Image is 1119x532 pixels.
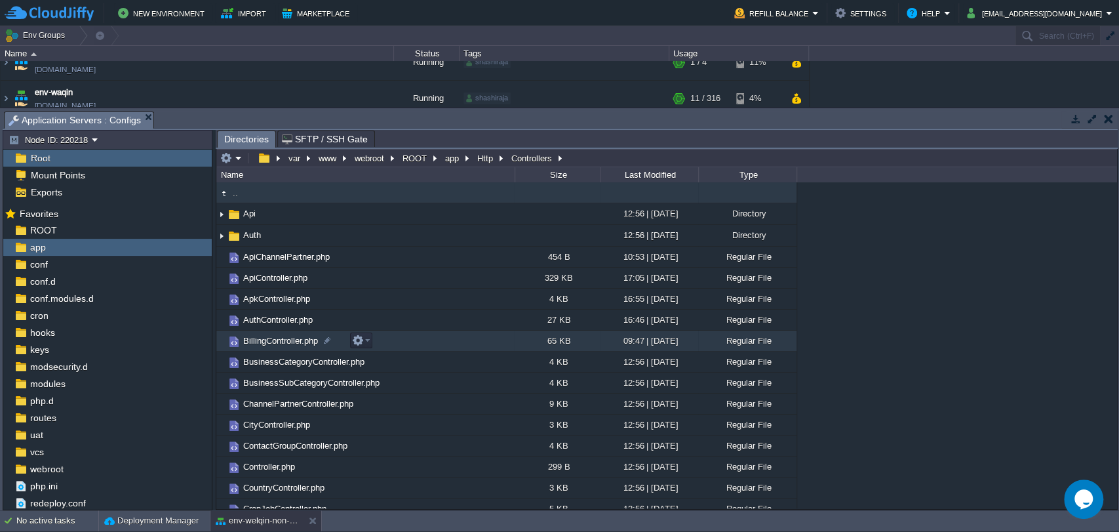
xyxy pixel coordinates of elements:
[216,415,227,435] img: AMDAwAAAACH5BAEAAAAALAAAAAABAAEAAAICRAEAOw==
[241,230,263,241] a: Auth
[231,187,240,198] a: ..
[394,81,460,116] div: Running
[460,46,669,61] div: Tags
[907,5,944,21] button: Help
[241,293,312,304] a: ApkController.php
[28,224,59,236] a: ROOT
[475,152,496,164] button: Http
[28,169,87,181] span: Mount Points
[600,499,698,519] div: 12:56 | [DATE]
[28,344,51,356] a: keys
[515,499,600,519] div: 5 KB
[12,81,30,116] img: AMDAwAAAACH5BAEAAAAALAAAAAABAAEAAAICRAEAOw==
[28,480,60,492] a: php.ini
[736,81,779,116] div: 4%
[698,268,796,288] div: Regular File
[463,92,511,104] div: shashiraja
[241,377,382,388] a: BusinessSubCategoryController.php
[227,419,241,433] img: AMDAwAAAACH5BAEAAAAALAAAAAABAAEAAAICRAEAOw==
[28,293,96,304] a: conf.modules.d
[698,436,796,456] div: Regular File
[317,152,340,164] button: www
[28,412,58,424] a: routes
[241,419,312,430] a: CityController.php
[227,314,241,328] img: AMDAwAAAACH5BAEAAAAALAAAAAABAAEAAAICRAEAOw==
[227,502,241,517] img: AMDAwAAAACH5BAEAAAAALAAAAAABAAEAAAICRAEAOw==
[216,436,227,456] img: AMDAwAAAACH5BAEAAAAALAAAAAABAAEAAAICRAEAOw==
[241,398,355,409] span: ChannelPartnerController.php
[28,327,57,338] a: hooks
[227,335,241,349] img: AMDAwAAAACH5BAEAAAAALAAAAAABAAEAAAICRAEAOw==
[515,373,600,393] div: 4 KB
[35,86,73,99] a: env-waqin
[28,395,56,407] span: php.d
[515,394,600,414] div: 9 KB
[509,152,555,164] button: Controllers
[515,247,600,267] div: 454 B
[216,331,227,351] img: AMDAwAAAACH5BAEAAAAALAAAAAABAAEAAAICRAEAOw==
[967,5,1106,21] button: [EMAIL_ADDRESS][DOMAIN_NAME]
[227,356,241,370] img: AMDAwAAAACH5BAEAAAAALAAAAAABAAEAAAICRAEAOw==
[216,186,231,201] img: AMDAwAAAACH5BAEAAAAALAAAAAABAAEAAAICRAEAOw==
[600,247,698,267] div: 10:53 | [DATE]
[28,276,58,287] a: conf.d
[241,440,349,451] a: ContactGroupController.php
[28,361,90,373] span: modsecurity.d
[216,478,227,498] img: AMDAwAAAACH5BAEAAAAALAAAAAABAAEAAAICRAEAOw==
[17,209,60,219] a: Favorites
[216,149,1117,167] input: Click to enter the path
[698,478,796,498] div: Regular File
[227,377,241,391] img: AMDAwAAAACH5BAEAAAAALAAAAAABAAEAAAICRAEAOw==
[515,457,600,477] div: 299 B
[5,26,69,45] button: Env Groups
[241,272,309,283] span: ApiController.php
[395,46,459,61] div: Status
[227,207,241,222] img: AMDAwAAAACH5BAEAAAAALAAAAAABAAEAAAICRAEAOw==
[227,398,241,412] img: AMDAwAAAACH5BAEAAAAALAAAAAABAAEAAAICRAEAOw==
[216,268,227,288] img: AMDAwAAAACH5BAEAAAAALAAAAAABAAEAAAICRAEAOw==
[241,335,320,346] span: BillingController.php
[698,247,796,267] div: Regular File
[443,152,462,164] button: app
[516,167,600,182] div: Size
[35,63,96,76] a: [DOMAIN_NAME]
[35,99,96,112] a: [DOMAIN_NAME]
[28,446,46,458] span: vcs
[218,167,515,182] div: Name
[600,457,698,477] div: 12:56 | [DATE]
[28,497,88,509] a: redeploy.conf
[698,289,796,309] div: Regular File
[227,251,241,265] img: AMDAwAAAACH5BAEAAAAALAAAAAABAAEAAAICRAEAOw==
[28,258,50,270] span: conf
[31,52,37,56] img: AMDAwAAAACH5BAEAAAAALAAAAAABAAEAAAICRAEAOw==
[28,186,64,198] a: Exports
[699,167,796,182] div: Type
[736,45,779,80] div: 11%
[690,81,720,116] div: 11 / 316
[401,152,430,164] button: ROOT
[227,460,241,475] img: AMDAwAAAACH5BAEAAAAALAAAAAABAAEAAAICRAEAOw==
[28,378,68,390] span: modules
[241,461,297,472] a: Controller.php
[600,394,698,414] div: 12:56 | [DATE]
[600,331,698,351] div: 09:47 | [DATE]
[515,289,600,309] div: 4 KB
[227,481,241,496] img: AMDAwAAAACH5BAEAAAAALAAAAAABAAEAAAICRAEAOw==
[28,463,66,475] a: webroot
[224,131,269,148] span: Directories
[515,331,600,351] div: 65 KB
[216,247,227,267] img: AMDAwAAAACH5BAEAAAAALAAAAAABAAEAAAICRAEAOw==
[16,510,98,531] div: No active tasks
[28,152,52,164] span: Root
[698,373,796,393] div: Regular File
[698,331,796,351] div: Regular File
